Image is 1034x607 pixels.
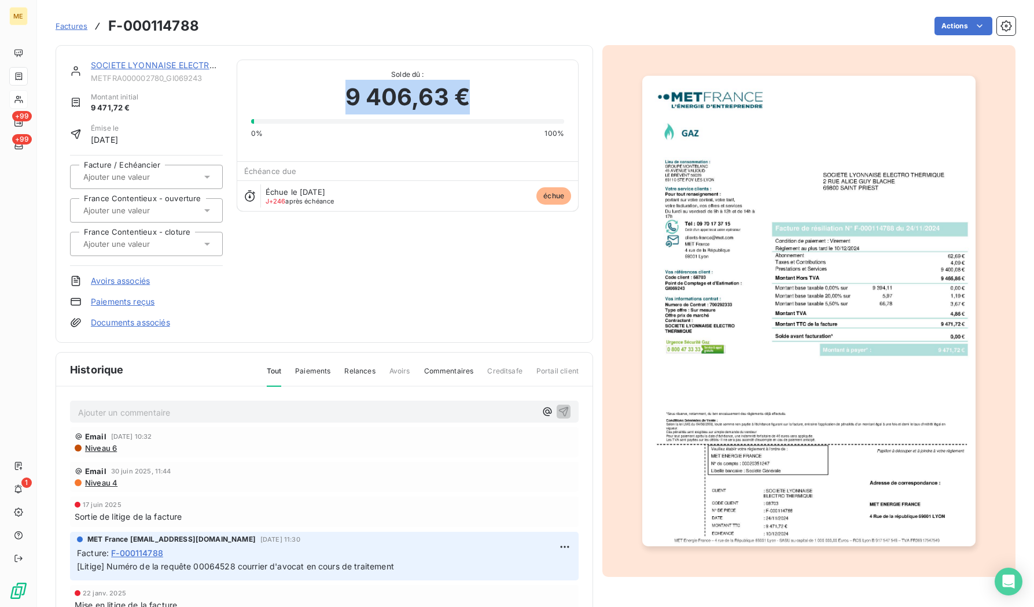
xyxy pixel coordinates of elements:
img: Logo LeanPay [9,582,28,600]
a: Factures [56,20,87,32]
button: Actions [934,17,992,35]
a: Avoirs associés [91,275,150,287]
span: F-000114788 [111,547,163,559]
span: 22 janv. 2025 [83,590,126,597]
span: 0% [251,128,263,139]
span: [Litige] Numéro de la requête 00064528 courrier d'avocat en cours de traitement [77,561,394,571]
span: 9 471,72 € [91,102,138,114]
span: Email [85,467,106,476]
a: Documents associés [91,317,170,328]
span: METFRA000002780_GI069243 [91,73,223,83]
span: après échéance [266,198,334,205]
span: Niveau 6 [84,443,117,453]
span: MET France [EMAIL_ADDRESS][DOMAIN_NAME] [87,534,256,545]
span: échue [536,187,571,205]
span: 1 [21,478,32,488]
span: Solde dû : [251,69,564,80]
span: 100% [544,128,564,139]
span: Factures [56,21,87,31]
span: J+246 [266,197,286,205]
a: +99 [9,136,27,155]
span: Relances [344,366,375,386]
input: Ajouter une valeur [82,205,198,216]
div: ME [9,7,28,25]
input: Ajouter une valeur [82,172,198,182]
span: [DATE] [91,134,119,146]
span: Commentaires [424,366,474,386]
input: Ajouter une valeur [82,239,198,249]
span: 30 juin 2025, 11:44 [111,468,171,475]
span: Portail client [536,366,579,386]
span: Niveau 4 [84,478,117,487]
span: Échue le [DATE] [266,187,325,197]
span: [DATE] 10:32 [111,433,152,440]
span: Montant initial [91,92,138,102]
span: Émise le [91,123,119,134]
span: Avoirs [389,366,410,386]
h3: F-000114788 [108,16,199,36]
span: Facture : [77,547,109,559]
div: Open Intercom Messenger [995,568,1022,595]
span: 17 juin 2025 [83,501,122,508]
a: +99 [9,113,27,132]
img: invoice_thumbnail [642,76,975,546]
span: +99 [12,111,32,121]
span: [DATE] 11:30 [260,536,300,543]
a: Paiements reçus [91,296,154,308]
span: Creditsafe [487,366,522,386]
span: +99 [12,134,32,145]
span: Historique [70,362,124,377]
span: Sortie de litige de la facture [75,510,182,523]
span: Tout [267,366,282,387]
span: 9 406,63 € [345,80,470,114]
span: Paiements [295,366,330,386]
a: SOCIETE LYONNAISE ELECTRO THERMIQUE [91,60,266,70]
span: Email [85,432,106,441]
span: Échéance due [244,166,297,176]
